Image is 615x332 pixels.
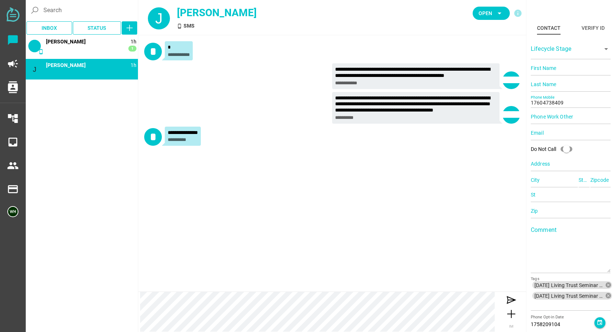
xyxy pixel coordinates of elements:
i: event [597,319,603,326]
i: SMS [177,24,182,29]
span: [DATE] Living Trust Seminar 2 seat reminder.csv [534,282,605,289]
i: cancel [605,282,612,289]
div: Do Not Call [531,142,577,156]
span: [DATE] Living Trust Seminar Day of Text.csv [534,293,605,299]
button: Open [473,7,510,20]
i: campaign [7,58,19,70]
i: SMS [38,73,44,78]
span: 1758225723 [131,62,136,68]
button: Inbox [26,21,72,35]
i: contacts [7,81,19,93]
input: Phone Work Other [531,109,611,124]
div: Verify ID [582,24,605,32]
input: [DATE] Living Trust Seminar 2 seat reminder.csv[DATE] Living Trust Seminar Day of Text.csvTags [531,301,611,310]
input: Zip [531,204,611,218]
div: Phone Opt-in Date [531,314,594,321]
div: Contact [537,24,561,32]
img: svg+xml;base64,PD94bWwgdmVyc2lvbj0iMS4wIiBlbmNvZGluZz0iVVRGLTgiPz4KPHN2ZyB2ZXJzaW9uPSIxLjEiIHZpZX... [7,7,19,22]
span: Inbox [42,24,57,32]
input: Email [531,126,611,140]
i: cancel [605,293,612,299]
div: 1758209104 [531,321,594,328]
i: inbox [7,136,19,148]
input: Address [531,156,611,171]
span: Open [479,9,492,18]
span: Status [88,24,106,32]
div: Do Not Call [531,145,556,153]
span: J [33,66,36,73]
i: SMS [38,49,44,54]
i: people [7,160,19,172]
input: Phone Mobile [531,93,611,108]
span: 15105579129 [46,39,86,45]
input: St [531,187,611,202]
span: IM [509,324,513,328]
textarea: Comment [531,229,611,272]
span: 17604738409 [46,62,86,68]
div: SMS [177,22,364,30]
i: arrow_drop_down [602,45,611,53]
input: Zipcode [590,173,611,187]
div: [PERSON_NAME] [177,5,364,21]
input: Last Name [531,77,611,92]
span: J [155,10,163,27]
i: account_tree [7,113,19,124]
i: arrow_drop_down [495,9,504,18]
input: State [579,173,590,187]
span: 1758225928 [131,39,136,45]
i: info [513,9,522,18]
button: Status [73,21,121,35]
img: 5edff51079ed9903661a2266-30.png [7,206,18,217]
input: City [531,173,578,187]
i: payment [7,183,19,195]
input: First Name [531,61,611,75]
i: chat_bubble [7,34,19,46]
span: 1 [128,46,136,52]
